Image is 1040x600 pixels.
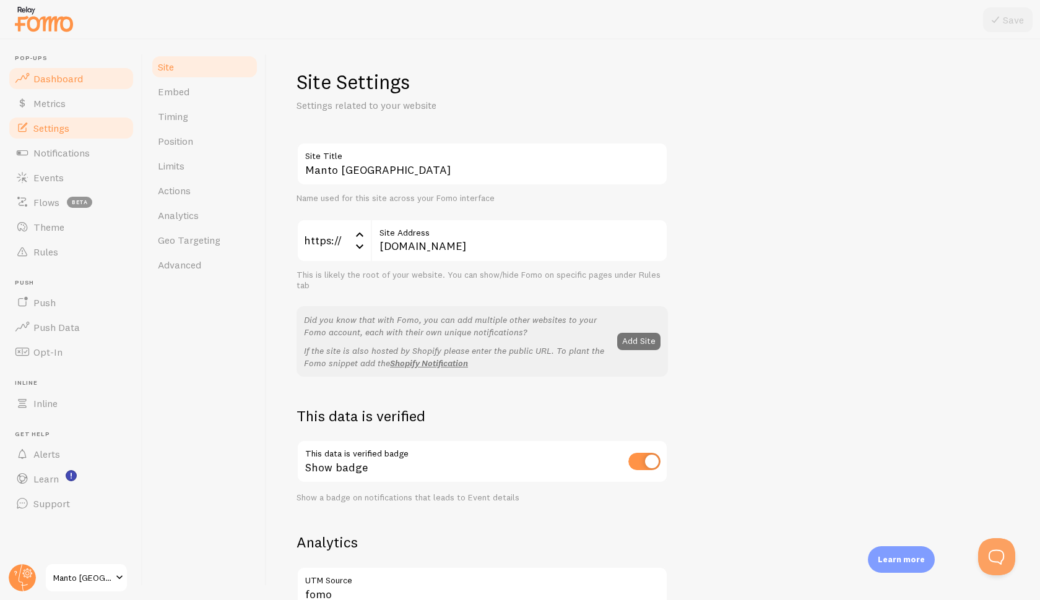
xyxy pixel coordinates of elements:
a: Advanced [150,252,259,277]
a: Shopify Notification [390,358,468,369]
div: Learn more [868,546,935,573]
div: Name used for this site across your Fomo interface [297,193,668,204]
a: Actions [150,178,259,203]
input: myhonestcompany.com [371,219,668,262]
a: Limits [150,153,259,178]
div: Show badge [297,440,668,485]
iframe: Help Scout Beacon - Open [978,538,1015,575]
label: Site Address [371,219,668,240]
span: Alerts [33,448,60,460]
p: If the site is also hosted by Shopify please enter the public URL. To plant the Fomo snippet add the [304,345,610,369]
a: Opt-In [7,340,135,364]
label: Site Title [297,142,668,163]
label: UTM Source [297,567,668,588]
h1: Site Settings [297,69,668,95]
span: Advanced [158,259,201,271]
a: Timing [150,104,259,129]
span: Notifications [33,147,90,159]
a: Notifications [7,140,135,165]
span: beta [67,197,92,208]
a: Dashboard [7,66,135,91]
span: Push [33,296,56,309]
span: Opt-In [33,346,63,358]
span: Manto [GEOGRAPHIC_DATA] [53,570,112,585]
span: Site [158,61,174,73]
span: Settings [33,122,69,134]
a: Flows beta [7,190,135,215]
span: Theme [33,221,64,233]
a: Metrics [7,91,135,116]
span: Limits [158,160,184,172]
span: Inline [15,379,135,387]
span: Rules [33,246,58,258]
span: Metrics [33,97,66,109]
span: Learn [33,473,59,485]
h2: This data is verified [297,406,668,426]
span: Push Data [33,321,80,333]
span: Dashboard [33,72,83,85]
span: Position [158,135,193,147]
span: Support [33,497,70,510]
span: Timing [158,110,188,122]
span: Push [15,279,135,287]
span: Events [33,171,64,184]
a: Geo Targeting [150,228,259,252]
span: Geo Targeting [158,234,220,246]
span: Get Help [15,431,135,439]
a: Events [7,165,135,190]
p: Learn more [878,554,925,565]
a: Manto [GEOGRAPHIC_DATA] [45,563,128,593]
a: Analytics [150,203,259,228]
svg: <p>Watch New Feature Tutorials!</p> [66,470,77,481]
a: Theme [7,215,135,239]
span: Analytics [158,209,199,221]
a: Push Data [7,315,135,340]
div: Show a badge on notifications that leads to Event details [297,492,668,504]
a: Site [150,54,259,79]
button: Add Site [617,333,661,350]
a: Position [150,129,259,153]
p: Did you know that with Fomo, you can add multiple other websites to your Fomo account, each with ... [304,314,610,338]
a: Alerts [7,442,135,466]
span: Inline [33,397,58,409]
p: Settings related to your website [297,98,594,113]
a: Settings [7,116,135,140]
a: Learn [7,466,135,491]
div: https:// [297,219,371,262]
span: Pop-ups [15,54,135,62]
h2: Analytics [297,533,668,552]
span: Embed [158,85,189,98]
a: Support [7,491,135,516]
a: Push [7,290,135,315]
a: Inline [7,391,135,416]
a: Embed [150,79,259,104]
div: This is likely the root of your website. You can show/hide Fomo on specific pages under Rules tab [297,270,668,291]
img: fomo-relay-logo-orange.svg [13,3,75,35]
span: Actions [158,184,191,197]
a: Rules [7,239,135,264]
span: Flows [33,196,59,208]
